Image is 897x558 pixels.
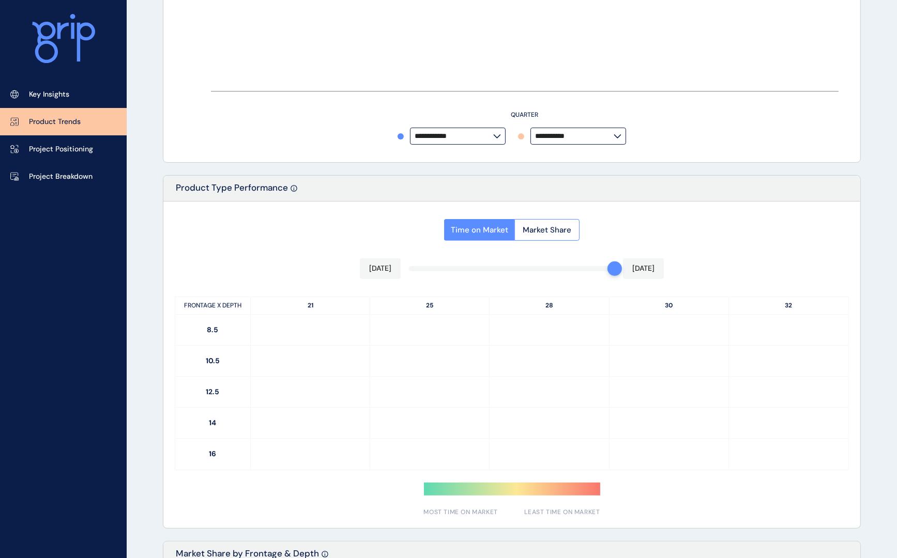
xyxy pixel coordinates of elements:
[511,111,539,119] text: QUARTER
[29,144,93,154] p: Project Positioning
[29,89,69,100] p: Key Insights
[29,172,93,182] p: Project Breakdown
[176,182,288,201] p: Product Type Performance
[29,117,81,127] p: Product Trends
